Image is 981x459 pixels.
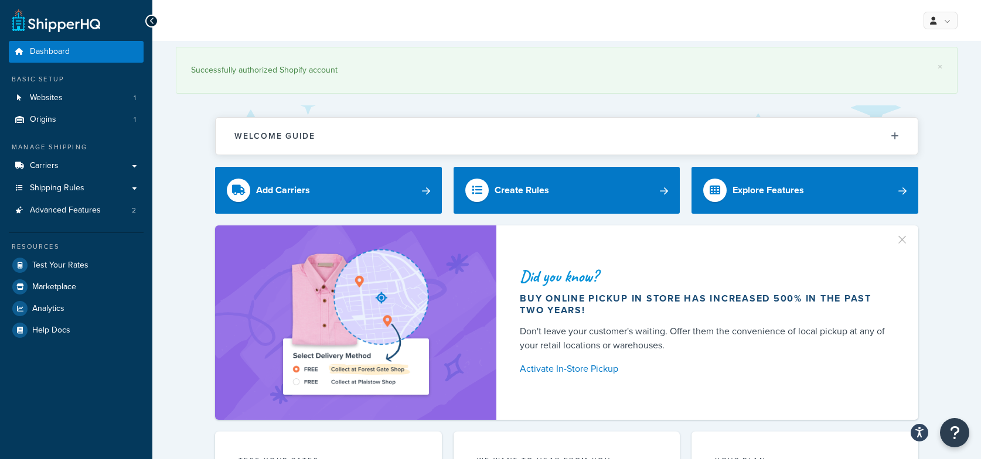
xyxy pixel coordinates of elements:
[9,200,144,221] a: Advanced Features2
[454,167,680,214] a: Create Rules
[32,326,70,335] span: Help Docs
[132,205,136,215] span: 2
[9,255,144,276] a: Test Your Rates
[9,41,144,63] a: Dashboard
[30,93,63,103] span: Websites
[9,87,144,109] a: Websites1
[9,276,144,297] a: Marketplace
[234,132,315,141] h2: Welcome Guide
[9,177,144,199] a: Shipping Rules
[9,298,144,319] a: Analytics
[9,242,144,252] div: Resources
[216,118,918,155] button: Welcome Guide
[9,87,144,109] li: Websites
[495,182,549,198] div: Create Rules
[30,183,84,193] span: Shipping Rules
[32,304,64,314] span: Analytics
[938,62,942,71] a: ×
[9,200,144,221] li: Advanced Features
[520,361,890,377] a: Activate In-Store Pickup
[191,62,942,78] div: Successfully authorized Shopify account
[30,47,70,57] span: Dashboard
[9,74,144,84] div: Basic Setup
[9,155,144,177] a: Carriers
[30,115,56,125] span: Origins
[733,182,804,198] div: Explore Features
[256,182,310,198] div: Add Carriers
[9,109,144,131] li: Origins
[134,115,136,125] span: 1
[215,167,442,214] a: Add Carriers
[32,261,88,270] span: Test Your Rates
[940,418,969,447] button: Open Resource Center
[250,243,462,402] img: ad-shirt-map-b0359fc47e01cab431d101c4b569394f6a03f54285957d908178d52f29eb9668.png
[9,109,144,131] a: Origins1
[9,142,144,152] div: Manage Shipping
[30,205,101,215] span: Advanced Features
[520,268,890,285] div: Did you know?
[520,293,890,316] div: Buy online pickup in store has increased 500% in the past two years!
[9,320,144,341] a: Help Docs
[692,167,918,214] a: Explore Features
[32,282,76,292] span: Marketplace
[134,93,136,103] span: 1
[30,161,59,171] span: Carriers
[520,324,890,352] div: Don't leave your customer's waiting. Offer them the convenience of local pickup at any of your re...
